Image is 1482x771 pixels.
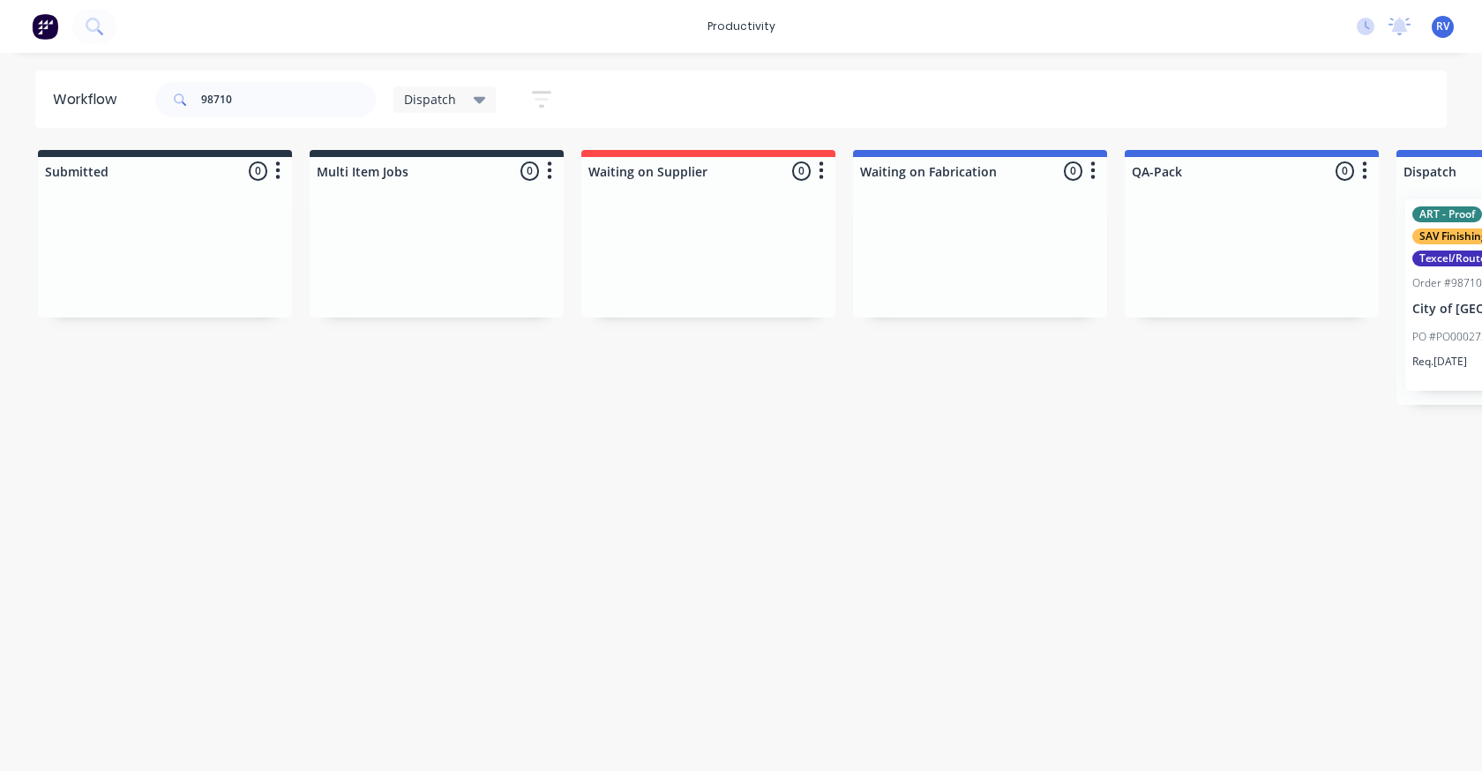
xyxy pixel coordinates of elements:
[699,13,784,40] div: productivity
[53,89,125,110] div: Workflow
[201,82,376,117] input: Search for orders...
[1412,354,1467,370] p: Req. [DATE]
[1436,19,1449,34] span: RV
[404,90,456,109] span: Dispatch
[1412,206,1482,222] div: ART - Proof
[1412,275,1482,291] div: Order #98710
[32,13,58,40] img: Factory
